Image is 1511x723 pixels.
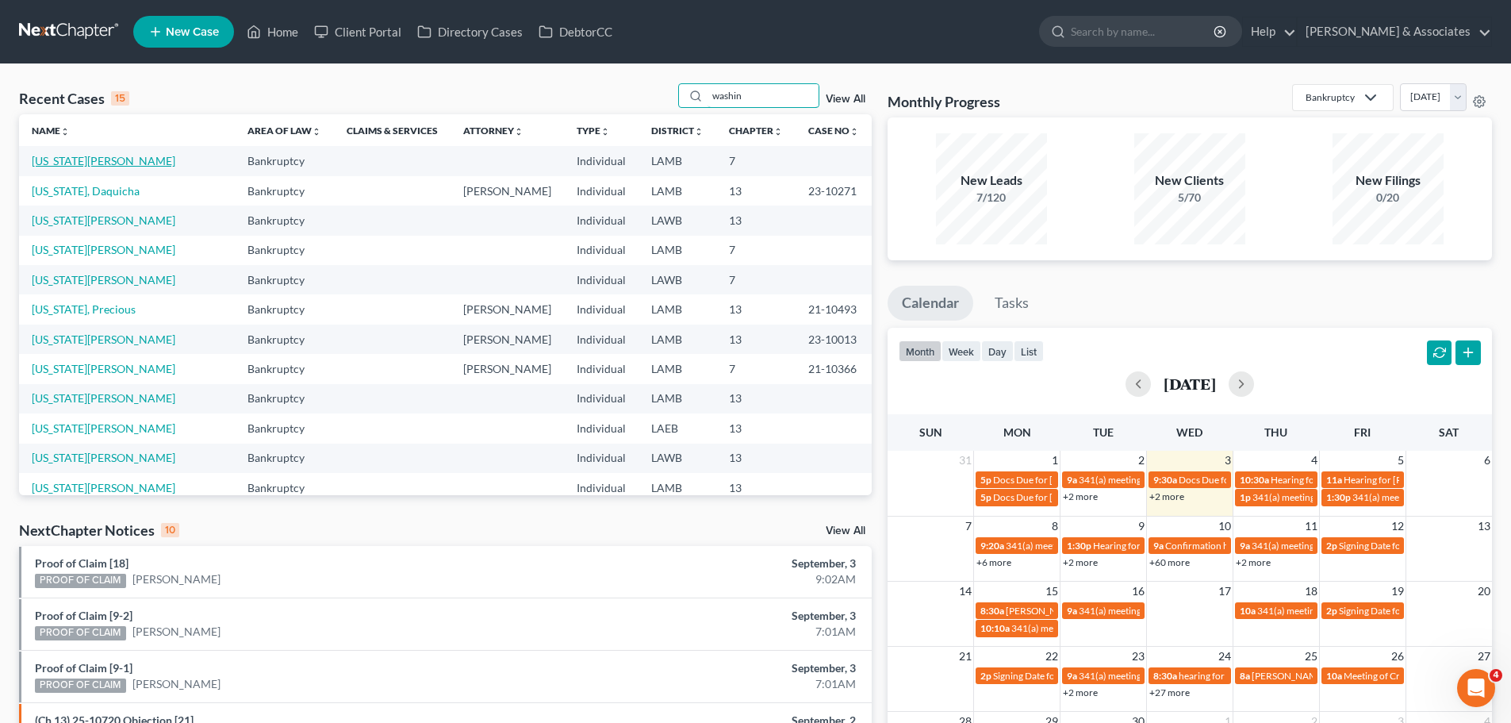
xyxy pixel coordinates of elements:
td: Individual [564,325,639,354]
div: NextChapter Notices [19,521,179,540]
i: unfold_more [849,127,859,137]
a: [PERSON_NAME] [132,624,221,640]
div: 7:01AM [593,624,856,640]
div: 5/70 [1134,190,1245,206]
span: hearing for [PERSON_NAME] [1179,670,1301,682]
td: Bankruptcy [235,444,334,473]
td: Bankruptcy [235,146,334,175]
td: 7 [716,146,796,175]
a: +2 more [1149,490,1184,502]
td: Individual [564,294,639,324]
span: 9:20a [980,540,1004,552]
a: Help [1243,17,1296,46]
span: 4 [1490,669,1502,682]
span: 22 [1044,647,1060,666]
td: Individual [564,473,639,518]
span: 15 [1044,582,1060,601]
td: Bankruptcy [235,413,334,443]
div: PROOF OF CLAIM [35,679,126,693]
td: Individual [564,236,639,265]
td: 21-10493 [796,294,872,324]
span: 5p [980,474,991,486]
span: Hearing for [PERSON_NAME] [1271,474,1394,486]
a: Typeunfold_more [577,125,610,137]
td: Bankruptcy [235,176,334,206]
span: Wed [1176,425,1202,439]
div: PROOF OF CLAIM [35,574,126,588]
span: 17 [1217,582,1233,601]
span: Sun [919,425,942,439]
td: 23-10271 [796,176,872,206]
td: LAWB [639,206,716,235]
td: 7 [716,236,796,265]
td: Bankruptcy [235,206,334,235]
span: 341(a) meeting for [PERSON_NAME] [1079,670,1232,682]
span: 9a [1067,605,1077,617]
td: Individual [564,206,639,235]
td: LAMB [639,473,716,518]
span: 5 [1396,451,1406,470]
span: 5p [980,491,991,503]
span: 6 [1482,451,1492,470]
span: 31 [957,451,973,470]
span: [PERSON_NAME] [1006,605,1080,617]
input: Search by name... [708,84,819,107]
a: Chapterunfold_more [729,125,783,137]
span: 24 [1217,647,1233,666]
a: View All [826,525,865,536]
th: Claims & Services [334,114,451,146]
td: 13 [716,444,796,473]
td: Bankruptcy [235,294,334,324]
a: [PERSON_NAME] & Associates [1298,17,1491,46]
span: 341(a) meeting for [PERSON_NAME] [1252,540,1405,552]
a: [US_STATE][PERSON_NAME] [32,154,175,167]
span: 7 [964,517,973,536]
a: Proof of Claim [18] [35,556,128,570]
td: LAMB [639,176,716,206]
div: 0/20 [1333,190,1444,206]
span: 18 [1303,582,1319,601]
span: 341(a) meeting for [PERSON_NAME] [1079,474,1232,486]
td: Individual [564,146,639,175]
div: Bankruptcy [1306,90,1355,104]
span: 1p [1240,491,1251,503]
span: 9 [1137,517,1146,536]
td: Bankruptcy [235,265,334,294]
span: Hearing for [PERSON_NAME] [1093,540,1217,552]
a: Client Portal [306,17,409,46]
a: [US_STATE][PERSON_NAME][GEOGRAPHIC_DATA] [32,481,175,510]
span: 19 [1390,582,1406,601]
a: [US_STATE], Precious [32,302,136,316]
a: Attorneyunfold_more [463,125,523,137]
div: Recent Cases [19,89,129,108]
span: 1:30p [1067,540,1091,552]
div: 7/120 [936,190,1047,206]
span: 20 [1476,582,1492,601]
span: 3 [1223,451,1233,470]
a: View All [826,94,865,105]
td: LAEB [639,413,716,443]
span: 8a [1240,670,1250,682]
span: Docs Due for [US_STATE][PERSON_NAME] [1179,474,1358,486]
div: 7:01AM [593,676,856,692]
span: 341(a) meeting for [PERSON_NAME] [1352,491,1505,503]
span: Sat [1439,425,1459,439]
div: 9:02AM [593,571,856,587]
button: day [981,340,1014,362]
span: 4 [1310,451,1319,470]
i: unfold_more [60,127,70,137]
td: Individual [564,384,639,413]
a: +27 more [1149,686,1190,698]
span: 341(a) meeting for [PERSON_NAME] [1006,540,1159,552]
span: 11a [1326,474,1342,486]
a: Proof of Claim [9-2] [35,609,132,622]
input: Search by name... [1071,17,1216,46]
div: 15 [111,91,129,106]
span: Mon [1003,425,1031,439]
a: +2 more [1063,686,1098,698]
a: Districtunfold_more [651,125,704,137]
span: 9a [1240,540,1250,552]
span: 341(a) meeting for [PERSON_NAME] [1257,605,1410,617]
td: 21-10366 [796,354,872,383]
div: September, 3 [593,660,856,676]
